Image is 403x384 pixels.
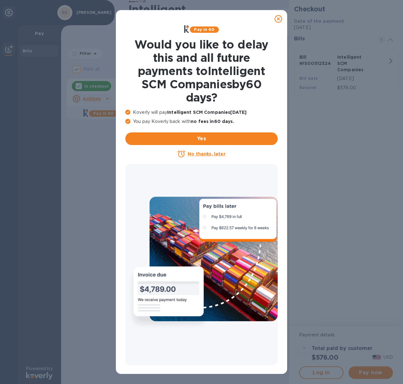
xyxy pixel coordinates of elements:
p: You pay Koverly back with [125,118,278,125]
span: Yes [130,135,273,143]
b: no fees in 60 days . [191,119,234,124]
p: Koverly will pay [125,109,278,116]
b: Intelligent SCM Companies [DATE] [167,110,247,115]
h1: Would you like to delay this and all future payments to Intelligent SCM Companies by 60 days ? [125,38,278,104]
u: No thanks, later [188,151,225,156]
button: Yes [125,132,278,145]
b: Pay in 60 [194,27,214,32]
